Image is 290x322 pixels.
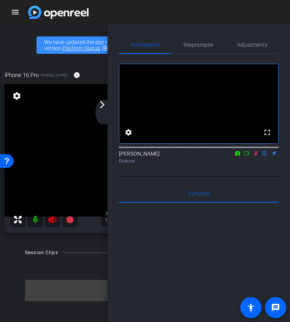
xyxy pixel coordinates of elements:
mat-icon: settings [11,91,22,101]
div: Director [119,158,279,165]
mat-icon: flip [260,149,269,156]
div: 30 [105,210,124,217]
mat-icon: accessibility [246,303,255,312]
div: We have updated the app to v2.15.0. Please make sure the mobile user has the newest version. [36,36,254,54]
span: iPhone 16 Pro [5,71,39,79]
mat-icon: fullscreen [263,128,272,137]
span: Everyone [188,191,210,196]
span: Participants [131,42,160,47]
mat-icon: highlight_off [102,45,108,51]
mat-icon: message [271,303,280,312]
span: Adjustments [237,42,267,47]
div: 1080P [105,217,124,223]
mat-icon: settings [124,128,133,137]
a: Platform Status [62,45,100,51]
span: iPhone 16 Pro [41,72,68,78]
mat-icon: arrow_forward_ios [98,100,107,109]
mat-icon: info [73,72,80,79]
img: app logo [28,6,89,19]
mat-icon: menu [11,8,20,17]
span: Teleprompter [183,42,214,47]
div: [PERSON_NAME] [119,150,279,165]
div: Session Clips [25,249,58,256]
